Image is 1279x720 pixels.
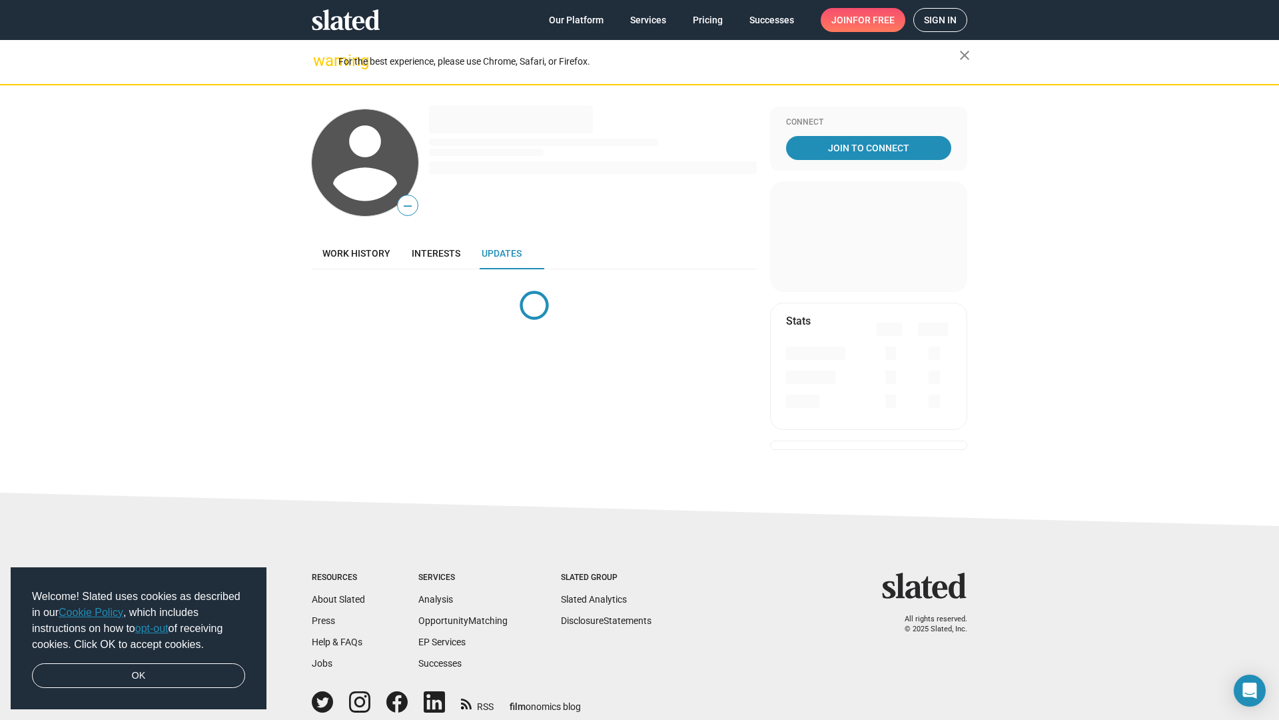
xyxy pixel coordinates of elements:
[32,589,245,653] span: Welcome! Slated uses cookies as described in our , which includes instructions on how to of recei...
[313,53,329,69] mat-icon: warning
[312,637,362,647] a: Help & FAQs
[957,47,973,63] mat-icon: close
[482,248,522,259] span: Updates
[401,237,471,269] a: Interests
[549,8,604,32] span: Our Platform
[620,8,677,32] a: Services
[1234,675,1266,707] div: Open Intercom Messenger
[398,197,418,215] span: —
[322,248,390,259] span: Work history
[913,8,967,32] a: Sign in
[561,615,651,626] a: DisclosureStatements
[312,615,335,626] a: Press
[312,573,365,583] div: Resources
[312,594,365,605] a: About Slated
[561,573,651,583] div: Slated Group
[461,693,494,713] a: RSS
[789,136,949,160] span: Join To Connect
[510,690,581,713] a: filmonomics blog
[786,136,951,160] a: Join To Connect
[924,9,957,31] span: Sign in
[831,8,895,32] span: Join
[412,248,460,259] span: Interests
[11,567,266,710] div: cookieconsent
[418,615,508,626] a: OpportunityMatching
[312,237,401,269] a: Work history
[630,8,666,32] span: Services
[32,663,245,689] a: dismiss cookie message
[312,658,332,669] a: Jobs
[418,637,466,647] a: EP Services
[821,8,905,32] a: Joinfor free
[418,573,508,583] div: Services
[59,607,123,618] a: Cookie Policy
[510,701,526,712] span: film
[786,314,811,328] mat-card-title: Stats
[418,594,453,605] a: Analysis
[471,237,532,269] a: Updates
[682,8,733,32] a: Pricing
[891,615,967,634] p: All rights reserved. © 2025 Slated, Inc.
[786,117,951,128] div: Connect
[853,8,895,32] span: for free
[693,8,723,32] span: Pricing
[538,8,614,32] a: Our Platform
[418,658,462,669] a: Successes
[561,594,627,605] a: Slated Analytics
[338,53,959,71] div: For the best experience, please use Chrome, Safari, or Firefox.
[739,8,805,32] a: Successes
[749,8,794,32] span: Successes
[135,623,169,634] a: opt-out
